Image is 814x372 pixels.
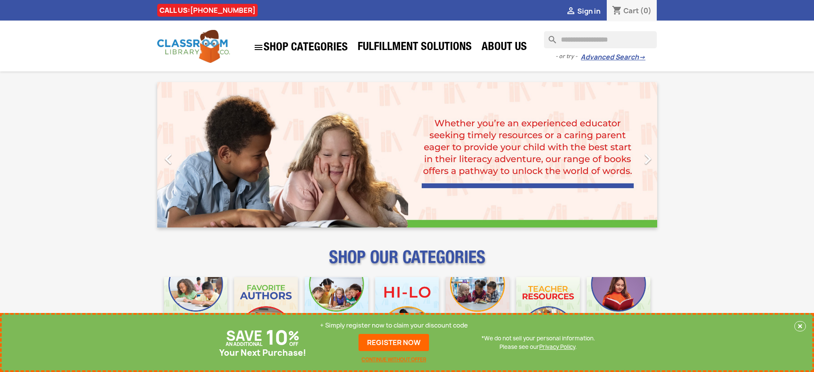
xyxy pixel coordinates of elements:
ul: Carousel container [157,82,657,227]
p: SHOP OUR CATEGORIES [157,255,657,270]
input: Search [544,31,657,48]
i:  [158,148,179,170]
span: Cart [623,6,639,15]
a:  Sign in [566,6,600,16]
a: About Us [477,39,531,56]
img: CLC_HiLo_Mobile.jpg [375,277,439,341]
a: Previous [157,82,232,227]
span: → [639,53,645,62]
i:  [637,148,658,170]
span: - or try - [555,52,581,61]
img: CLC_Favorite_Authors_Mobile.jpg [234,277,298,341]
div: CALL US: [157,4,258,17]
img: CLC_Dyslexia_Mobile.jpg [587,277,650,341]
i:  [253,42,264,53]
i:  [566,6,576,17]
i: shopping_cart [612,6,622,16]
i: search [544,31,554,41]
img: CLC_Teacher_Resources_Mobile.jpg [516,277,580,341]
a: [PHONE_NUMBER] [190,6,256,15]
img: Classroom Library Company [157,30,230,63]
a: Advanced Search→ [581,53,645,62]
img: CLC_Phonics_And_Decodables_Mobile.jpg [305,277,368,341]
span: (0) [640,6,652,15]
img: CLC_Bulk_Mobile.jpg [164,277,228,341]
span: Sign in [577,6,600,16]
a: Fulfillment Solutions [353,39,476,56]
a: SHOP CATEGORIES [249,38,352,57]
img: CLC_Fiction_Nonfiction_Mobile.jpg [446,277,509,341]
a: Next [582,82,657,227]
